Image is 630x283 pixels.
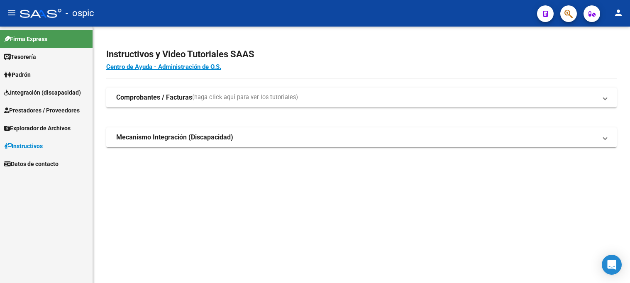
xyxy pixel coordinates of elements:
div: Open Intercom Messenger [602,255,622,275]
span: (haga click aquí para ver los tutoriales) [192,93,298,102]
span: Padrón [4,70,31,79]
span: Explorador de Archivos [4,124,71,133]
mat-icon: menu [7,8,17,18]
mat-icon: person [613,8,623,18]
a: Centro de Ayuda - Administración de O.S. [106,63,221,71]
strong: Comprobantes / Facturas [116,93,192,102]
span: - ospic [66,4,94,22]
span: Tesorería [4,52,36,61]
span: Firma Express [4,34,47,44]
h2: Instructivos y Video Tutoriales SAAS [106,46,617,62]
mat-expansion-panel-header: Comprobantes / Facturas(haga click aquí para ver los tutoriales) [106,88,617,107]
span: Integración (discapacidad) [4,88,81,97]
span: Datos de contacto [4,159,59,168]
span: Prestadores / Proveedores [4,106,80,115]
strong: Mecanismo Integración (Discapacidad) [116,133,233,142]
span: Instructivos [4,141,43,151]
mat-expansion-panel-header: Mecanismo Integración (Discapacidad) [106,127,617,147]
